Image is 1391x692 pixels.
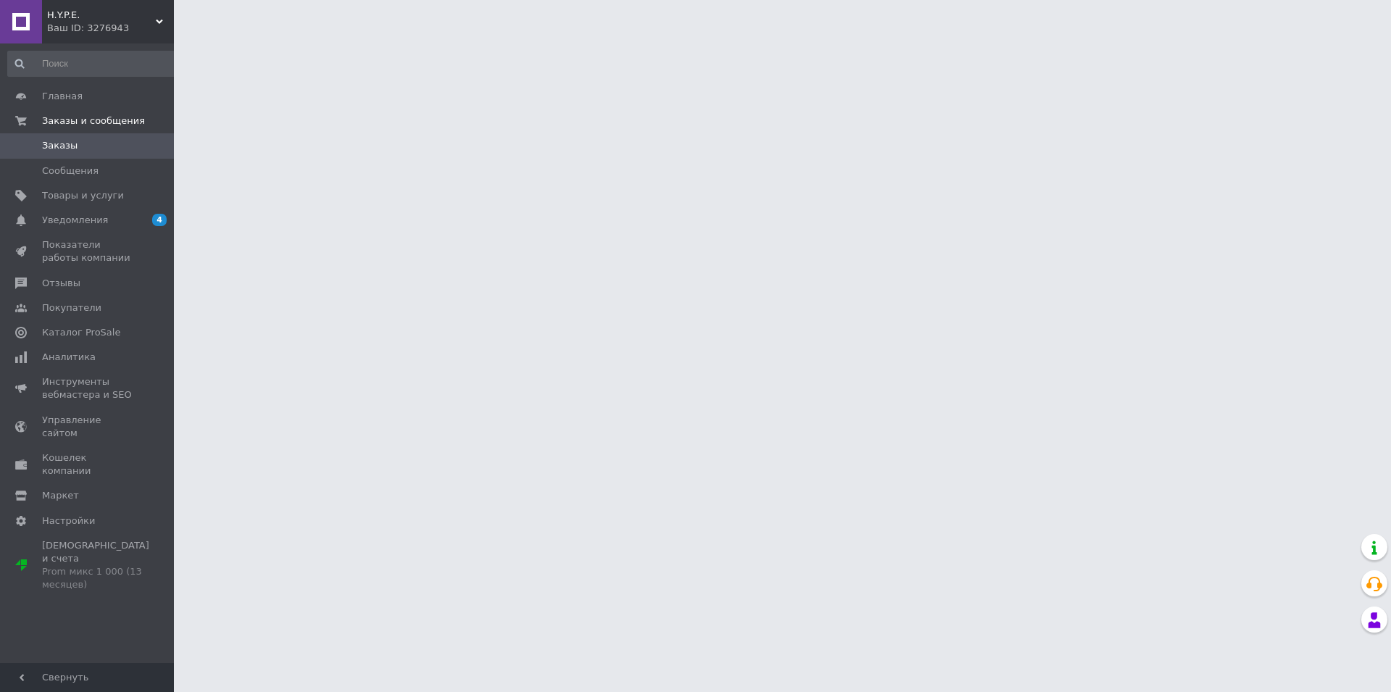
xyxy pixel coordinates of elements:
[42,301,101,314] span: Покупатели
[42,238,134,264] span: Показатели работы компании
[42,489,79,502] span: Маркет
[152,214,167,226] span: 4
[7,51,179,77] input: Поиск
[42,164,99,178] span: Сообщения
[42,326,120,339] span: Каталог ProSale
[47,22,174,35] div: Ваш ID: 3276943
[42,90,83,103] span: Главная
[42,451,134,478] span: Кошелек компании
[42,214,108,227] span: Уведомления
[42,375,134,401] span: Инструменты вебмастера и SEO
[42,514,95,528] span: Настройки
[42,277,80,290] span: Отзывы
[42,114,145,128] span: Заказы и сообщения
[42,189,124,202] span: Товары и услуги
[42,539,149,592] span: [DEMOGRAPHIC_DATA] и счета
[47,9,156,22] span: H.Y.P.E.
[42,565,149,591] div: Prom микс 1 000 (13 месяцев)
[42,351,96,364] span: Аналитика
[42,139,78,152] span: Заказы
[42,414,134,440] span: Управление сайтом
